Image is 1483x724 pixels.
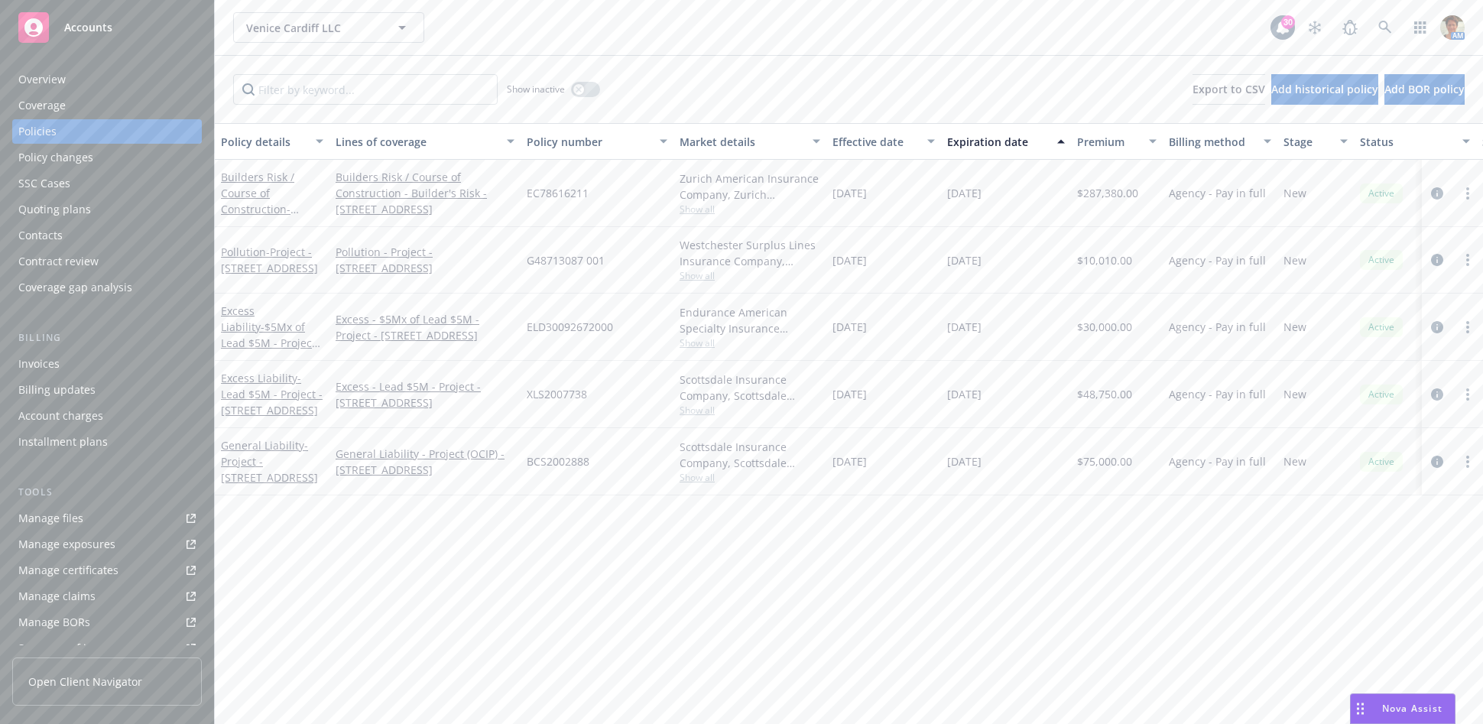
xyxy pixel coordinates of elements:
a: circleInformation [1428,184,1446,203]
a: General Liability - Project (OCIP) - [STREET_ADDRESS] [336,446,514,478]
span: [DATE] [947,185,982,201]
span: Export to CSV [1193,82,1265,96]
button: Policy number [521,123,673,160]
span: New [1283,319,1306,335]
div: Endurance American Specialty Insurance Company, Sompo International, Brown & Riding Insurance Ser... [680,304,820,336]
div: Manage certificates [18,558,118,583]
span: [DATE] [832,453,867,469]
span: Active [1366,320,1397,334]
div: Summary of insurance [18,636,135,661]
a: Builders Risk / Course of Construction - Builder's Risk - [STREET_ADDRESS] [336,169,514,217]
a: Summary of insurance [12,636,202,661]
a: Coverage [12,93,202,118]
div: Contacts [18,223,63,248]
a: more [1459,251,1477,269]
span: Agency - Pay in full [1169,386,1266,402]
a: Manage BORs [12,610,202,635]
span: Open Client Navigator [28,674,142,690]
div: Stage [1283,134,1331,150]
span: New [1283,252,1306,268]
button: Add historical policy [1271,74,1378,105]
a: Invoices [12,352,202,376]
span: Agency - Pay in full [1169,252,1266,268]
span: Nova Assist [1382,702,1442,715]
span: $10,010.00 [1077,252,1132,268]
a: more [1459,385,1477,404]
span: Add BOR policy [1384,82,1465,96]
div: Policy changes [18,145,93,170]
a: Manage files [12,506,202,531]
span: BCS2002888 [527,453,589,469]
button: Premium [1071,123,1163,160]
div: Scottsdale Insurance Company, Scottsdale Insurance Company (Nationwide), Brown & Riding Insurance... [680,439,820,471]
span: [DATE] [947,319,982,335]
span: [DATE] [832,319,867,335]
a: General Liability [221,438,318,485]
div: Coverage [18,93,66,118]
div: Manage exposures [18,532,115,557]
span: Show all [680,471,820,484]
div: Contract review [18,249,99,274]
span: New [1283,185,1306,201]
span: $48,750.00 [1077,386,1132,402]
button: Add BOR policy [1384,74,1465,105]
a: more [1459,318,1477,336]
span: New [1283,453,1306,469]
div: Effective date [832,134,918,150]
span: [DATE] [947,252,982,268]
span: Active [1366,388,1397,401]
div: Scottsdale Insurance Company, Scottsdale Insurance Company (Nationwide), Brown & Riding Insurance... [680,372,820,404]
a: Pollution - Project - [STREET_ADDRESS] [336,244,514,276]
a: Billing updates [12,378,202,402]
a: Search [1370,12,1400,43]
a: Report a Bug [1335,12,1365,43]
a: circleInformation [1428,385,1446,404]
a: circleInformation [1428,453,1446,471]
span: - Lead $5M - Project - [STREET_ADDRESS] [221,371,323,417]
div: Drag to move [1351,694,1370,723]
span: G48713087 001 [527,252,605,268]
a: Manage exposures [12,532,202,557]
div: Coverage gap analysis [18,275,132,300]
span: [DATE] [947,453,982,469]
a: Account charges [12,404,202,428]
span: $75,000.00 [1077,453,1132,469]
button: Stage [1277,123,1354,160]
span: Show all [680,269,820,282]
a: Manage certificates [12,558,202,583]
span: - $5Mx of Lead $5M - Project - [STREET_ADDRESS] [221,320,323,366]
span: New [1283,386,1306,402]
div: Billing updates [18,378,96,402]
div: Policies [18,119,57,144]
span: Agency - Pay in full [1169,319,1266,335]
a: circleInformation [1428,318,1446,336]
span: - Project - [STREET_ADDRESS] [221,245,318,275]
span: Venice Cardiff LLC [246,20,378,36]
button: Expiration date [941,123,1071,160]
a: Excess Liability [221,371,323,417]
div: Billing [12,330,202,346]
div: Expiration date [947,134,1048,150]
a: Overview [12,67,202,92]
span: Agency - Pay in full [1169,453,1266,469]
div: Quoting plans [18,197,91,222]
a: Excess Liability [221,304,323,366]
span: [DATE] [832,185,867,201]
div: Status [1360,134,1453,150]
a: Accounts [12,6,202,49]
div: Invoices [18,352,60,376]
div: 30 [1281,15,1295,29]
span: [DATE] [832,252,867,268]
a: Contacts [12,223,202,248]
button: Policy details [215,123,329,160]
a: Manage claims [12,584,202,609]
button: Lines of coverage [329,123,521,160]
button: Effective date [826,123,941,160]
div: Zurich American Insurance Company, Zurich Insurance Group, [GEOGRAPHIC_DATA] Assure/[GEOGRAPHIC_D... [680,170,820,203]
a: Pollution [221,245,318,275]
span: $287,380.00 [1077,185,1138,201]
a: circleInformation [1428,251,1446,269]
button: Nova Assist [1350,693,1455,724]
div: Manage BORs [18,610,90,635]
